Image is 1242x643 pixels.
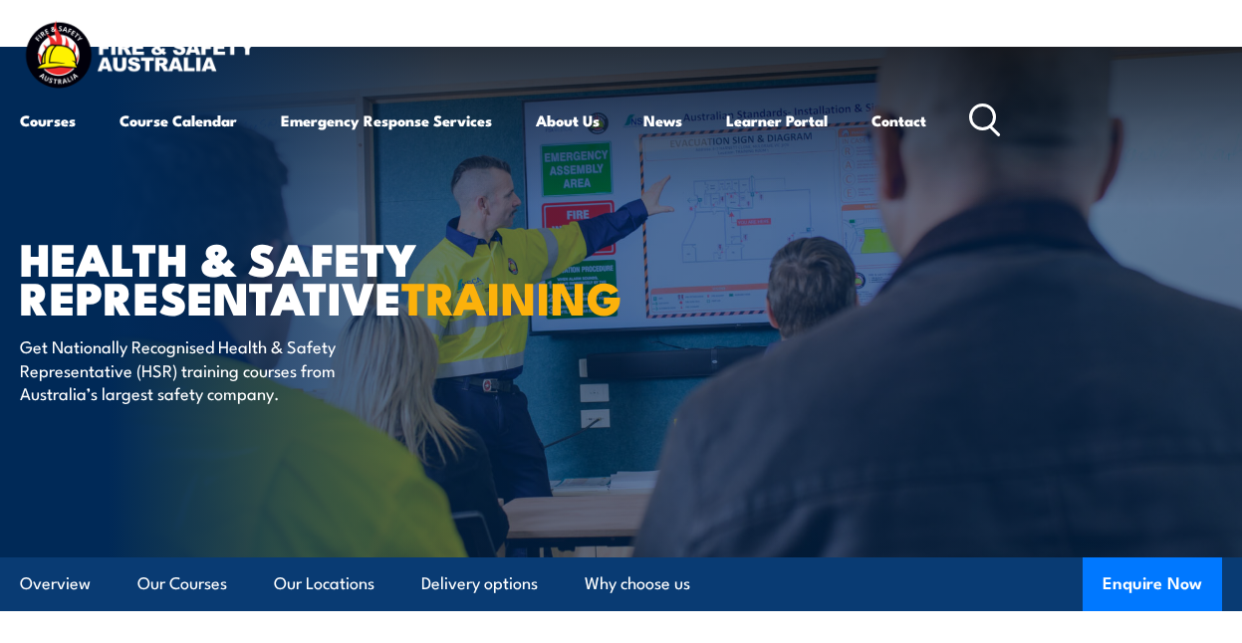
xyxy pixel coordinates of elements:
[726,97,828,144] a: Learner Portal
[585,557,690,610] a: Why choose us
[871,97,926,144] a: Contact
[1083,557,1222,611] button: Enquire Now
[401,262,622,330] strong: TRAINING
[120,97,237,144] a: Course Calendar
[643,97,682,144] a: News
[20,334,383,404] p: Get Nationally Recognised Health & Safety Representative (HSR) training courses from Australia’s ...
[20,557,91,610] a: Overview
[281,97,492,144] a: Emergency Response Services
[274,557,374,610] a: Our Locations
[20,97,76,144] a: Courses
[421,557,538,610] a: Delivery options
[20,238,512,316] h1: Health & Safety Representative
[137,557,227,610] a: Our Courses
[536,97,600,144] a: About Us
